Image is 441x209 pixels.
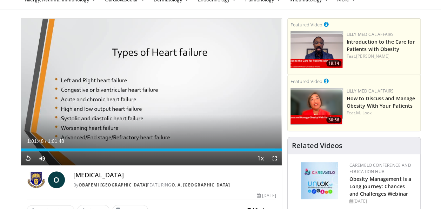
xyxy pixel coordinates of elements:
small: Featured Video [290,78,322,84]
a: Obesity Management is a Long Journey: Chances and Challenges Webinar [349,176,411,197]
a: CaReMeLO Conference and Education Hub [349,162,411,175]
a: O [48,171,65,188]
a: 30:56 [290,88,343,125]
div: Feat. [347,110,417,116]
span: 1:01:48 [48,138,64,144]
span: 30:56 [326,117,341,123]
button: Replay [21,151,35,165]
h4: [MEDICAL_DATA] [73,171,276,179]
div: [DATE] [257,192,276,199]
button: Mute [35,151,49,165]
span: 1:01:48 [27,138,44,144]
div: [DATE] [349,198,415,204]
h4: Related Videos [292,141,342,150]
button: Playback Rate [254,151,268,165]
a: 19:14 [290,31,343,68]
a: Lilly Medical Affairs [347,31,394,37]
img: c98a6a29-1ea0-4bd5-8cf5-4d1e188984a7.png.150x105_q85_crop-smart_upscale.png [290,88,343,125]
img: Obafemi Awolowo University [27,171,45,188]
a: How to Discuss and Manage Obesity With Your Patients [347,95,415,109]
div: Progress Bar [21,148,282,151]
video-js: Video Player [21,19,282,166]
a: Obafemi [GEOGRAPHIC_DATA] [79,182,147,188]
a: [PERSON_NAME] [356,53,389,59]
img: acc2e291-ced4-4dd5-b17b-d06994da28f3.png.150x105_q85_crop-smart_upscale.png [290,31,343,68]
a: Lilly Medical Affairs [347,88,394,94]
div: Feat. [347,53,417,59]
a: M. Look [356,110,372,116]
button: Fullscreen [268,151,282,165]
div: By FEATURING [73,182,276,188]
span: 19:14 [326,60,341,66]
span: / [45,138,46,144]
a: O. A. [GEOGRAPHIC_DATA] [172,182,230,188]
a: Introduction to the Care for Patients with Obesity [347,38,415,52]
small: Featured Video [290,21,322,28]
img: 45df64a9-a6de-482c-8a90-ada250f7980c.png.150x105_q85_autocrop_double_scale_upscale_version-0.2.jpg [301,162,338,199]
